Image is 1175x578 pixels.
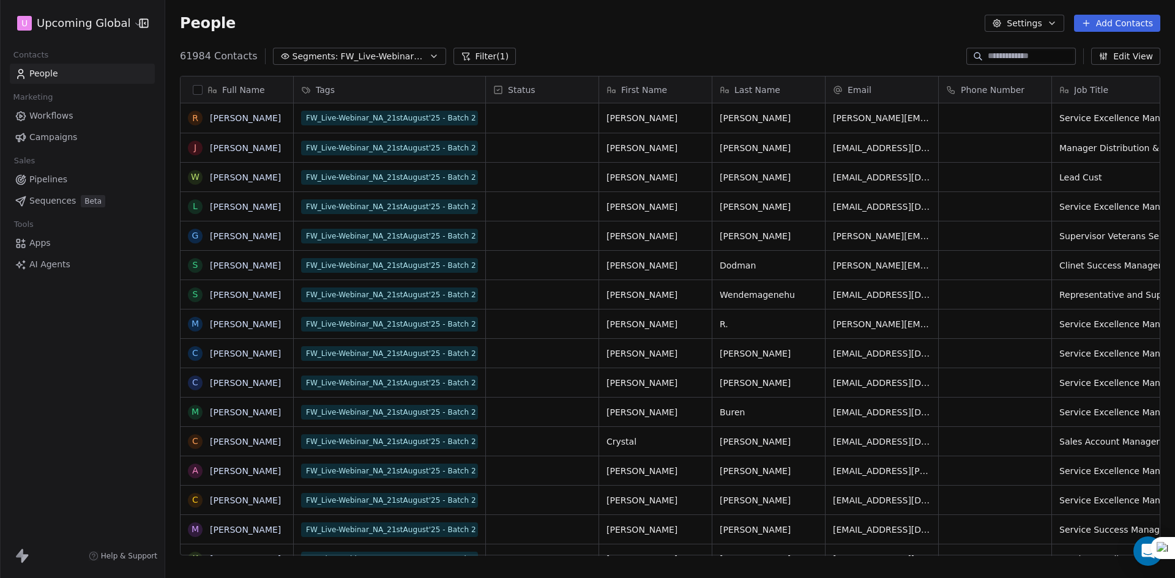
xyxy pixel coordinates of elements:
[833,259,931,272] span: [PERSON_NAME][EMAIL_ADDRESS][PERSON_NAME][DOMAIN_NAME]
[180,49,258,64] span: 61984 Contacts
[29,67,58,80] span: People
[833,230,931,242] span: [PERSON_NAME][EMAIL_ADDRESS][PERSON_NAME][DOMAIN_NAME]
[180,14,236,32] span: People
[10,233,155,253] a: Apps
[210,407,281,417] a: [PERSON_NAME]
[301,405,478,420] span: FW_Live-Webinar_NA_21stAugust'25 - Batch 2
[294,76,485,103] div: Tags
[316,84,335,96] span: Tags
[29,173,67,186] span: Pipelines
[191,171,200,183] div: W
[720,553,818,565] span: [PERSON_NAME]
[301,199,478,214] span: FW_Live-Webinar_NA_21stAugust'25 - Batch 2
[833,347,931,360] span: [EMAIL_ADDRESS][DOMAIN_NAME]
[508,84,535,96] span: Status
[720,524,818,536] span: [PERSON_NAME]
[833,524,931,536] span: [EMAIL_ADDRESS][DOMAIN_NAME]
[833,435,931,448] span: [EMAIL_ADDRESS][DOMAIN_NAME]
[486,76,599,103] div: Status
[720,142,818,154] span: [PERSON_NAME]
[9,152,40,170] span: Sales
[210,143,281,153] a: [PERSON_NAME]
[606,377,704,389] span: [PERSON_NAME]
[301,229,478,243] span: FW_Live-Webinar_NA_21stAugust'25 - Batch 2
[37,15,130,31] span: Upcoming Global
[1091,48,1160,65] button: Edit View
[720,377,818,389] span: [PERSON_NAME]
[939,76,1051,103] div: Phone Number
[192,229,199,242] div: G
[210,378,281,388] a: [PERSON_NAME]
[833,465,931,477] span: [EMAIL_ADDRESS][PERSON_NAME][DOMAIN_NAME]
[833,289,931,301] span: [EMAIL_ADDRESS][DOMAIN_NAME]
[192,376,198,389] div: C
[10,191,155,211] a: SequencesBeta
[833,553,931,565] span: [EMAIL_ADDRESS][DOMAIN_NAME]
[210,261,281,270] a: [PERSON_NAME]
[10,127,155,147] a: Campaigns
[192,112,198,125] div: R
[985,15,1064,32] button: Settings
[833,112,931,124] span: [PERSON_NAME][EMAIL_ADDRESS][PERSON_NAME][DOMAIN_NAME]
[833,142,931,154] span: [EMAIL_ADDRESS][DOMAIN_NAME]
[193,259,198,272] div: S
[29,109,73,122] span: Workflows
[833,406,931,418] span: [EMAIL_ADDRESS][DOMAIN_NAME]
[301,287,478,302] span: FW_Live-Webinar_NA_21stAugust'25 - Batch 2
[29,195,76,207] span: Sequences
[10,169,155,190] a: Pipelines
[720,201,818,213] span: [PERSON_NAME]
[606,201,704,213] span: [PERSON_NAME]
[210,231,281,241] a: [PERSON_NAME]
[192,406,199,418] div: M
[826,76,938,103] div: Email
[301,141,478,155] span: FW_Live-Webinar_NA_21stAugust'25 - Batch 2
[453,48,517,65] button: Filter(1)
[301,376,478,390] span: FW_Live-Webinar_NA_21stAugust'25 - Batch 2
[720,318,818,330] span: R.
[193,200,198,213] div: L
[734,84,780,96] span: Last Name
[101,551,157,561] span: Help & Support
[606,465,704,477] span: [PERSON_NAME]
[606,318,704,330] span: [PERSON_NAME]
[8,46,54,64] span: Contacts
[720,435,818,448] span: [PERSON_NAME]
[8,88,58,106] span: Marketing
[606,142,704,154] span: [PERSON_NAME]
[192,494,198,506] div: C
[848,84,871,96] span: Email
[1074,15,1160,32] button: Add Contacts
[89,551,157,561] a: Help & Support
[301,464,478,478] span: FW_Live-Webinar_NA_21stAugust'25 - Batch 2
[301,170,478,185] span: FW_Live-Webinar_NA_21stAugust'25 - Batch 2
[1074,84,1108,96] span: Job Title
[720,230,818,242] span: [PERSON_NAME]
[210,349,281,358] a: [PERSON_NAME]
[833,318,931,330] span: [PERSON_NAME][EMAIL_ADDRESS][DOMAIN_NAME]
[194,141,196,154] div: J
[606,230,704,242] span: [PERSON_NAME]
[192,435,198,448] div: C
[29,258,70,271] span: AI Agents
[192,317,199,330] div: M
[10,106,155,126] a: Workflows
[720,494,818,506] span: [PERSON_NAME]
[210,466,281,476] a: [PERSON_NAME]
[192,552,198,565] div: K
[599,76,712,103] div: First Name
[712,76,825,103] div: Last Name
[606,553,704,565] span: [PERSON_NAME]
[606,112,704,124] span: [PERSON_NAME]
[621,84,667,96] span: First Name
[10,254,155,275] a: AI Agents
[720,406,818,418] span: Buren
[720,465,818,477] span: [PERSON_NAME]
[301,258,478,273] span: FW_Live-Webinar_NA_21stAugust'25 - Batch 2
[301,522,478,537] span: FW_Live-Webinar_NA_21stAugust'25 - Batch 2
[210,437,281,446] a: [PERSON_NAME]
[341,50,427,63] span: FW_Live-Webinar_NA_21stAugust'25
[29,237,51,250] span: Apps
[210,172,281,182] a: [PERSON_NAME]
[192,523,199,536] div: M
